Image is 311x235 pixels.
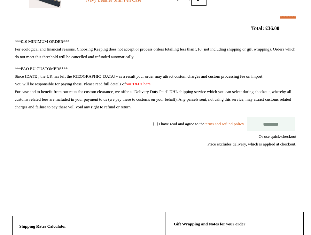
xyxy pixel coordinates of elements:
[205,121,244,126] a: terms and refund policy
[159,121,244,126] label: I have read and agree to the
[15,65,296,111] p: ***FAO EU CUSTOMERS*** Since [DATE], the UK has left the [GEOGRAPHIC_DATA] - as a result your ord...
[15,38,296,61] p: ***£10 MINIMUM ORDER*** For ecological and financial reasons, Choosing Keeping does not accept or...
[174,222,245,226] strong: Gift Wrapping and Notes for your order
[19,224,66,229] strong: Shipping Rates Calculator
[15,140,296,148] div: Price excludes delivery, which is applied at checkout.
[248,171,296,188] iframe: PayPal-paypal
[126,82,151,86] a: our T&Cs here
[15,133,296,148] div: Or use quick-checkout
